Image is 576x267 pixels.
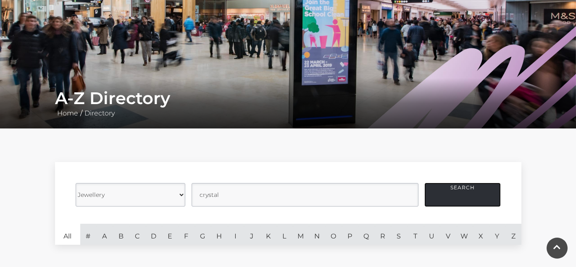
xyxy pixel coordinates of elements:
a: N [309,224,325,245]
a: G [195,224,211,245]
a: T [407,224,423,245]
h1: A-Z Directory [55,88,521,108]
a: B [113,224,129,245]
a: E [162,224,178,245]
a: K [260,224,276,245]
a: Q [358,224,374,245]
a: W [456,224,473,245]
a: O [325,224,342,245]
a: I [227,224,244,245]
a: All [55,224,80,245]
a: # [80,224,97,245]
a: C [129,224,145,245]
a: M [292,224,309,245]
a: U [423,224,440,245]
a: L [276,224,293,245]
a: Z [505,224,521,245]
a: Directory [82,109,117,117]
a: V [440,224,456,245]
a: X [473,224,489,245]
input: Search for a brand [192,183,418,207]
a: Home [55,109,80,117]
a: A [96,224,113,245]
a: S [391,224,407,245]
a: H [211,224,227,245]
a: P [342,224,358,245]
a: D [145,224,162,245]
button: Search [425,183,500,207]
div: / [49,88,528,118]
a: F [178,224,195,245]
a: Y [489,224,505,245]
a: J [244,224,260,245]
a: R [374,224,391,245]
